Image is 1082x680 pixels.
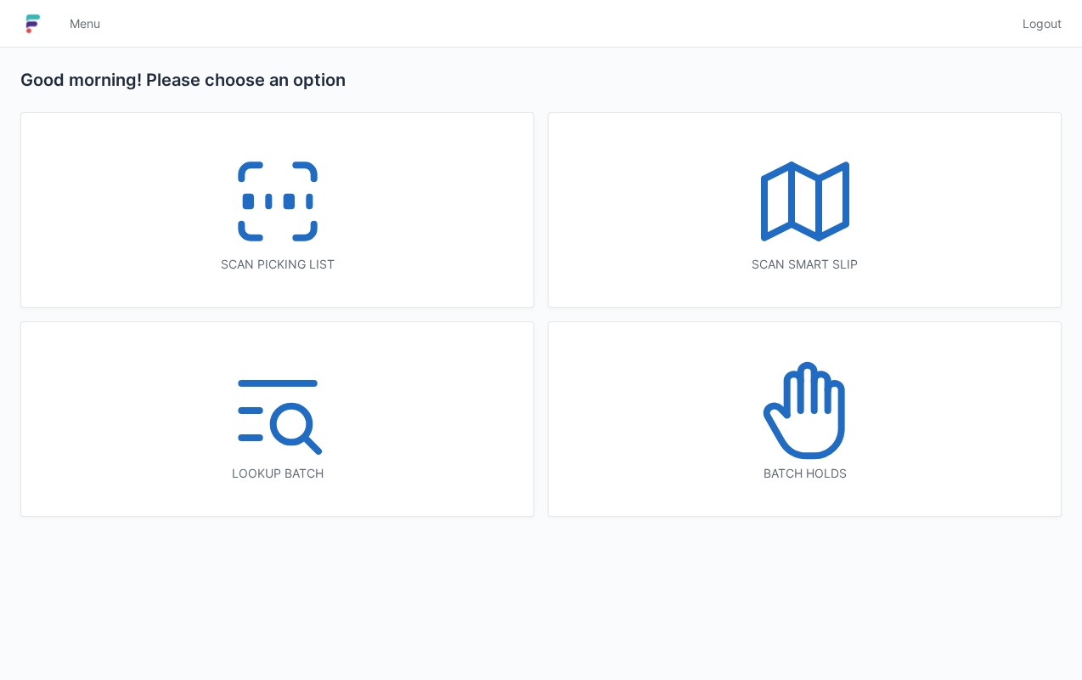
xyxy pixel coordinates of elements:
[59,8,110,39] a: Menu
[20,112,534,308] a: Scan picking list
[548,112,1062,308] a: Scan smart slip
[20,10,46,37] img: logo-small.jpg
[583,465,1027,482] div: Batch holds
[55,256,499,273] div: Scan picking list
[583,256,1027,273] div: Scan smart slip
[20,68,1062,92] h2: Good morning! Please choose an option
[1023,15,1062,32] span: Logout
[20,321,534,517] a: Lookup batch
[1012,8,1062,39] a: Logout
[55,465,499,482] div: Lookup batch
[548,321,1062,517] a: Batch holds
[70,15,100,32] span: Menu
